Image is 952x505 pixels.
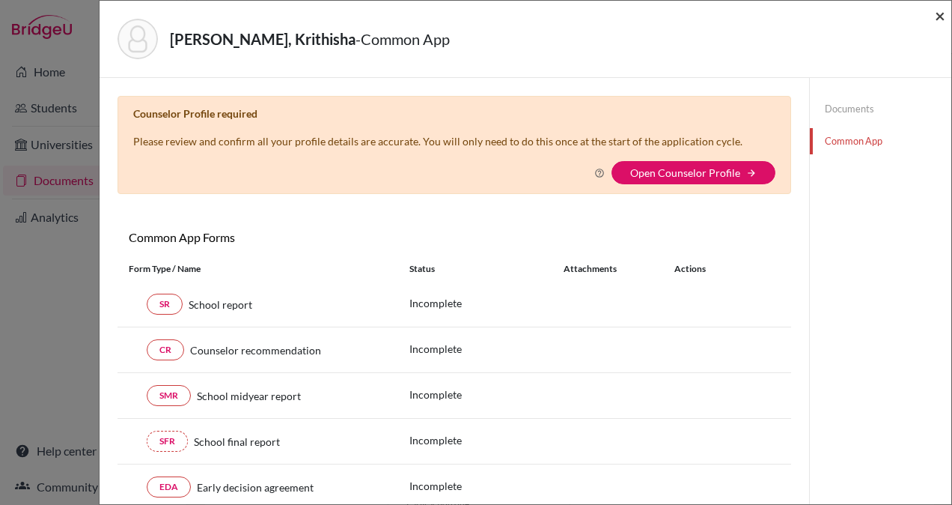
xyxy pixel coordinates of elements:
span: Counselor recommendation [190,342,321,358]
strong: [PERSON_NAME], Krithisha [170,30,356,48]
span: × [935,4,945,26]
div: Actions [656,262,749,276]
p: Please review and confirm all your profile details are accurate. You will only need to do this on... [133,133,742,149]
span: Early decision agreement [197,480,314,495]
b: Counselor Profile required [133,107,257,120]
a: Documents [810,96,951,122]
p: Incomplete [409,295,564,311]
a: EDA [147,477,191,498]
a: SMR [147,385,191,406]
a: SFR [147,431,188,452]
p: Incomplete [409,432,564,448]
span: - Common App [356,30,450,48]
p: Incomplete [409,478,564,494]
span: School final report [194,434,280,450]
h6: Common App Forms [118,230,454,244]
div: Status [409,262,564,276]
a: SR [147,294,183,315]
a: CR [147,339,184,360]
a: Common App [810,128,951,154]
span: School report [189,297,252,312]
a: Open Counselor Profile [630,166,740,179]
button: Close [935,7,945,25]
div: Attachments [564,262,656,276]
i: arrow_forward [746,168,757,178]
button: Open Counselor Profilearrow_forward [611,161,775,184]
span: School midyear report [197,388,301,404]
div: Form Type / Name [118,262,398,276]
p: Incomplete [409,387,564,402]
p: Incomplete [409,341,564,357]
